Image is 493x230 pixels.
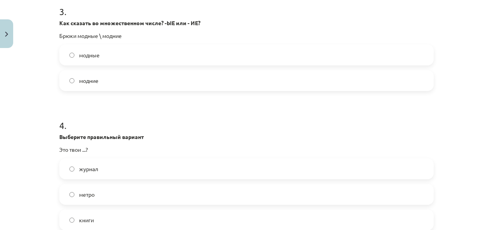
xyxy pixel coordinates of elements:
input: метро [69,192,74,197]
span: модные [79,51,100,59]
strong: Выберите правильный вариант [59,133,144,140]
span: модние [79,77,98,85]
strong: Как сказать во множественном числе? -ЫЕ или - ИЕ? [59,19,200,26]
span: журнал [79,165,98,173]
h1: 4 . [59,106,434,130]
span: книги [79,216,94,224]
img: icon-close-lesson-0947bae3869378f0d4975bcd49f059093ad1ed9edebbc8119c70593378902aed.svg [5,32,8,37]
span: метро [79,191,95,199]
input: модные [69,53,74,58]
input: модние [69,78,74,83]
p: Это твои ...? [59,146,434,154]
p: Брюки модные \ модние [59,32,434,40]
input: книги [69,218,74,223]
input: журнал [69,166,74,172]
